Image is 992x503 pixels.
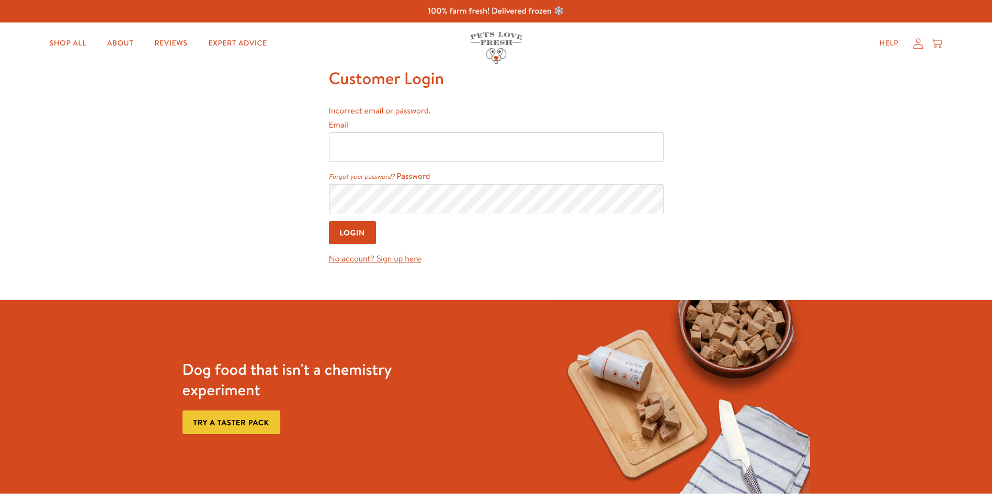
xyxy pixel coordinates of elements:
[329,64,664,93] h1: Customer Login
[470,32,522,64] img: Pets Love Fresh
[396,170,430,182] label: Password
[99,33,142,54] a: About
[553,300,810,494] img: Fussy
[329,104,664,118] li: Incorrect email or password.
[329,172,395,181] a: Forgot your password?
[146,33,196,54] a: Reviews
[183,359,439,400] h3: Dog food that isn't a chemistry experiment
[871,33,907,54] a: Help
[329,119,348,131] label: Email
[41,33,95,54] a: Shop All
[183,410,280,434] a: Try a taster pack
[329,253,421,265] a: No account? Sign up here
[200,33,276,54] a: Expert Advice
[329,221,377,245] input: Login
